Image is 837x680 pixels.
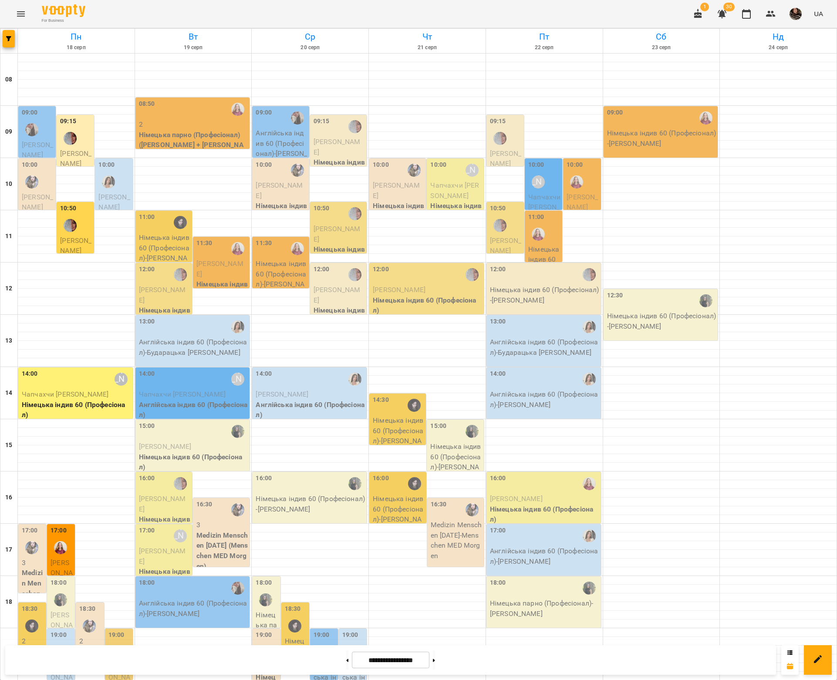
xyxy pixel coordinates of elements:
[231,242,244,255] div: Мокієвець Альона Вікторівна
[231,373,244,386] div: Грабівська Тетяна
[583,268,596,281] img: Гута Оксана Анатоліївна
[139,526,155,535] label: 17:00
[490,389,599,410] p: Англійська індив 60 (Професіонал) - [PERSON_NAME]
[256,181,303,200] span: [PERSON_NAME]
[5,545,12,555] h6: 17
[174,268,187,281] img: Гута Оксана Анатоліївна
[256,474,272,483] label: 16:00
[5,232,12,241] h6: 11
[607,128,716,148] p: Німецька індив 60 (Професіонал) - [PERSON_NAME]
[567,160,583,170] label: 10:00
[139,99,155,109] label: 08:50
[700,3,709,11] span: 1
[196,279,248,310] p: Німецька індив 60 (Професіонал)
[60,236,91,255] span: [PERSON_NAME]
[139,337,248,357] p: Англійська індив 60 (Професіонал) - Бударацька [PERSON_NAME]
[42,18,85,24] span: For Business
[51,559,73,587] span: [PERSON_NAME]
[490,526,506,535] label: 17:00
[196,530,248,571] p: Medizin Menschen [DATE] (Menschen MED Morgen)
[22,526,38,535] label: 17:00
[348,207,361,220] div: Гута Оксана Анатоліївна
[528,244,560,306] p: Німецька індив 60 (Професіонал) - [PERSON_NAME]
[5,284,12,293] h6: 12
[373,494,424,535] p: Німецька індив 60 (Професіонал) - [PERSON_NAME]
[22,604,38,614] label: 18:30
[5,597,12,607] h6: 18
[231,425,244,438] img: Поліщук Анастасія Сергіївна
[373,160,389,170] label: 10:00
[5,179,12,189] h6: 10
[79,604,95,614] label: 18:30
[256,201,307,232] p: Німецька індив 60 (Професіонал)
[408,477,421,490] div: Луцюк Александра Андріївна
[196,259,243,278] span: [PERSON_NAME]
[22,141,53,159] span: [PERSON_NAME]
[54,541,67,554] div: Мокієвець Альона Вікторівна
[583,529,596,542] img: Пустовіт Анастасія Володимирівна
[493,219,506,232] img: Гута Оксана Анатоліївна
[490,337,599,357] p: Англійська індив 60 (Професіонал) - Бударацька [PERSON_NAME]
[490,598,599,619] p: Німецька парно (Професіонал) - [PERSON_NAME]
[348,373,361,386] img: Пустовіт Анастасія Володимирівна
[139,369,155,379] label: 14:00
[373,286,425,294] span: [PERSON_NAME]
[139,474,155,483] label: 16:00
[314,157,365,188] p: Німецька індив 60 (Професіонал)
[115,373,128,386] div: Грабівська Тетяна
[314,204,330,213] label: 10:50
[139,442,192,451] span: [PERSON_NAME]
[51,611,73,640] span: [PERSON_NAME]
[139,421,155,431] label: 15:00
[490,204,506,213] label: 10:50
[22,400,131,420] p: Німецька індив 60 (Професіонал)
[25,619,38,633] div: Луцюк Александра Андріївна
[139,598,248,619] p: Англійська індив 60 (Професіонал) - [PERSON_NAME]
[532,228,545,241] img: Мокієвець Альона Вікторівна
[5,127,12,137] h6: 09
[490,149,521,168] span: [PERSON_NAME]
[348,268,361,281] div: Гута Оксана Анатоліївна
[196,500,213,509] label: 16:30
[699,294,712,307] div: Поліщук Анастасія Сергіївна
[256,390,308,398] span: [PERSON_NAME]
[490,117,506,126] label: 09:15
[790,8,802,20] img: 50c54b37278f070f9d74a627e50a0a9b.jpg
[231,320,244,333] img: Пустовіт Анастасія Володимирівна
[22,160,38,170] label: 10:00
[291,164,304,177] img: Голуб Наталія Олександрівна
[373,415,424,456] p: Німецька індив 60 (Професіонал) - [PERSON_NAME]
[19,44,133,52] h6: 18 серп
[373,295,482,316] p: Німецька індив 60 (Професіонал)
[5,441,12,450] h6: 15
[139,317,155,327] label: 13:00
[231,103,244,116] div: Мокієвець Альона Вікторівна
[291,242,304,255] img: Мокієвець Альона Вікторівна
[139,566,190,597] p: Німецька індив 60 (Професіонал)
[256,160,272,170] label: 10:00
[64,219,77,232] div: Гута Оксана Анатоліївна
[604,44,719,52] h6: 23 серп
[22,558,44,568] p: 3
[54,593,67,606] img: Поліщук Анастасія Сергіївна
[408,399,421,412] div: Луцюк Александра Андріївна
[466,425,479,438] img: Поліщук Анастасія Сергіївна
[256,369,272,379] label: 14:00
[256,578,272,588] label: 18:00
[253,30,367,44] h6: Ср
[430,181,479,200] span: Чапчахчи [PERSON_NAME]
[490,546,599,566] p: Англійська індив 60 (Професіонал) - [PERSON_NAME]
[83,619,96,633] div: Голуб Наталія Олександрівна
[5,75,12,84] h6: 08
[430,441,482,482] p: Німецька індив 60 (Професіонал) - [PERSON_NAME]
[139,212,155,222] label: 11:00
[196,520,248,530] p: 3
[64,132,77,145] div: Гута Оксана Анатоліївна
[607,311,716,331] p: Німецька індив 60 (Професіонал) - [PERSON_NAME]
[60,117,76,126] label: 09:15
